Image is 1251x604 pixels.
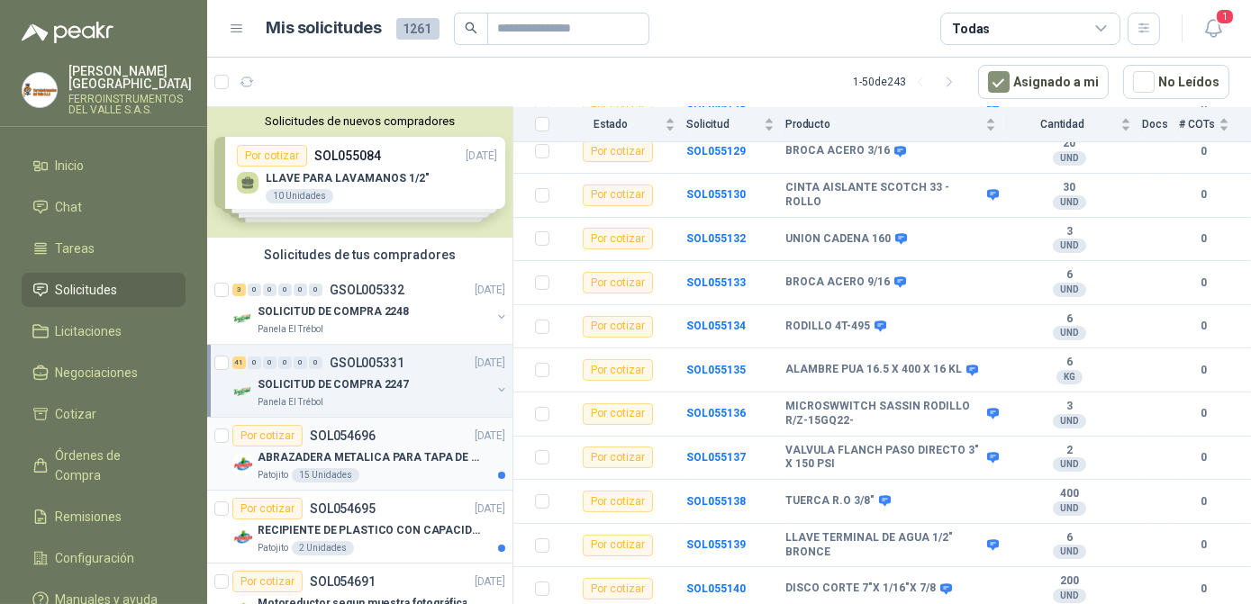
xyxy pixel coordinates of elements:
span: Configuración [56,548,135,568]
b: RODILLO 4T-495 [785,320,870,334]
div: 2 Unidades [292,541,354,555]
span: Remisiones [56,507,122,527]
span: # COTs [1179,118,1215,131]
b: 0 [1179,493,1229,510]
div: Solicitudes de nuevos compradoresPor cotizarSOL055084[DATE] LLAVE PARA LAVAMANOS 1/2"10 UnidadesP... [207,107,512,238]
span: 1 [1215,8,1235,25]
span: 1261 [396,18,440,40]
b: 6 [1007,531,1131,545]
a: Chat [22,190,186,224]
div: UND [1053,414,1086,428]
a: Tareas [22,231,186,266]
a: Remisiones [22,500,186,534]
a: Cotizar [22,397,186,431]
img: Company Logo [232,527,254,548]
div: 0 [294,356,307,369]
div: Por cotizar [583,272,653,293]
th: Solicitud [686,107,785,142]
div: 0 [263,356,276,369]
a: Solicitudes [22,273,186,307]
h1: Mis solicitudes [267,15,382,41]
div: 0 [248,284,261,296]
b: 0 [1179,143,1229,160]
img: Company Logo [232,381,254,402]
div: Por cotizar [583,359,653,381]
a: Por cotizarSOL054695[DATE] Company LogoRECIPIENTE DE PLASTICO CON CAPACIDAD DE 1.8 LT PARA LA EXT... [207,491,512,563]
a: 3 0 0 0 0 0 GSOL005332[DATE] Company LogoSOLICITUD DE COMPRA 2248Panela El Trébol [232,279,509,337]
div: Por cotizar [583,140,653,162]
b: LLAVE TERMINAL DE AGUA 1/2" BRONCE [785,531,983,559]
b: 6 [1007,356,1131,370]
b: 0 [1179,449,1229,466]
b: VALVULA FLANCH PASO DIRECTO 3" X 150 PSI [785,444,983,472]
b: 0 [1179,405,1229,422]
p: GSOL005331 [330,356,404,369]
p: SOLICITUD DE COMPRA 2248 [258,303,409,320]
div: Solicitudes de tus compradores [207,238,512,272]
a: SOL055139 [686,538,746,551]
span: Órdenes de Compra [56,446,168,485]
span: Tareas [56,239,95,258]
th: Estado [560,107,686,142]
p: Patojito [258,468,288,482]
a: SOL055133 [686,276,746,289]
div: Por cotizar [583,578,653,599]
b: TUERCA R.O 3/8" [785,494,875,509]
div: Todas [952,19,990,39]
a: SOL055137 [686,451,746,464]
button: Solicitudes de nuevos compradores [214,114,505,128]
span: Negociaciones [56,363,139,383]
p: ABRAZADERA METALICA PARA TAPA DE TAMBOR DE PLASTICO DE 50 LT [258,449,482,466]
div: 3 [232,284,246,296]
p: RECIPIENTE DE PLASTICO CON CAPACIDAD DE 1.8 LT PARA LA EXTRACCIÓN MANUAL DE LIQUIDOS [258,522,482,539]
div: 15 Unidades [292,468,359,482]
a: Configuración [22,541,186,575]
span: Cotizar [56,404,97,424]
a: SOL055136 [686,407,746,419]
div: Por cotizar [232,498,303,519]
p: SOL054695 [310,502,376,515]
a: Órdenes de Compra [22,438,186,492]
b: UNION CADENA 160 [785,232,891,247]
p: [DATE] [475,573,505,590]
b: DISCO CORTE 7"X 1/16"X 7/8 [785,581,936,596]
div: 41 [232,356,246,369]
div: UND [1053,501,1086,516]
th: Docs [1142,107,1179,142]
p: Panela El Trébol [258,322,323,337]
div: KG [1056,370,1083,384]
div: UND [1053,457,1086,472]
p: Patojito [258,541,288,555]
div: 0 [278,284,292,296]
b: 0 [1179,275,1229,292]
b: CINTA AISLANTE SCOTCH 33 - ROLLO [785,181,983,209]
p: SOL054691 [310,575,376,588]
div: UND [1053,151,1086,166]
div: 0 [309,284,322,296]
b: 0 [1179,581,1229,598]
div: UND [1053,589,1086,603]
a: SOL055140 [686,582,746,595]
span: Inicio [56,156,85,176]
img: Company Logo [232,308,254,329]
b: BROCA ACERO 9/16 [785,275,890,290]
p: SOLICITUD DE COMPRA 2247 [258,376,409,393]
b: 20 [1007,137,1131,151]
b: SOL055129 [686,145,746,158]
div: Por cotizar [583,403,653,425]
a: SOL055134 [686,320,746,332]
p: [DATE] [475,282,505,299]
a: SOL055135 [686,364,746,376]
span: search [465,22,477,34]
a: Negociaciones [22,356,186,390]
span: Chat [56,197,83,217]
p: SOL054696 [310,429,376,442]
b: 0 [1179,230,1229,248]
b: 3 [1007,225,1131,239]
img: Company Logo [232,454,254,475]
b: 2 [1007,444,1131,458]
b: 3 [1007,400,1131,414]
